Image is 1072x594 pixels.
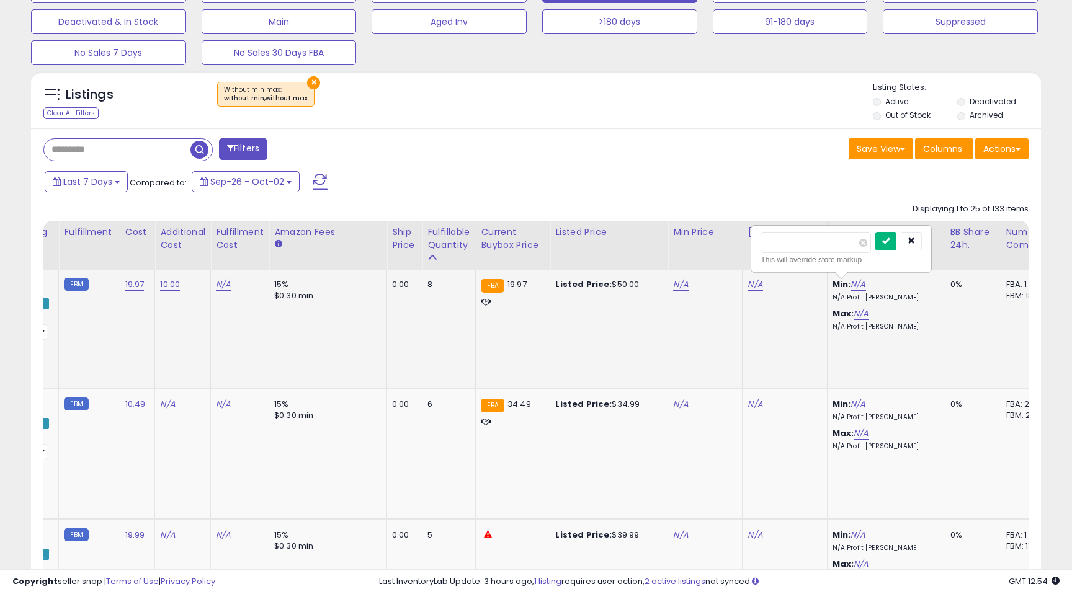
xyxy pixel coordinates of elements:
[274,399,377,410] div: 15%
[833,293,936,302] p: N/A Profit [PERSON_NAME]
[379,576,1060,588] div: Last InventoryLab Update: 3 hours ago, requires user action, not synced.
[555,278,612,290] b: Listed Price:
[950,226,996,252] div: BB Share 24h.
[31,9,186,34] button: Deactivated & In Stock
[1006,290,1047,301] div: FBM: 18
[63,175,112,188] span: Last 7 Days
[12,576,215,588] div: seller snap | |
[6,226,53,239] div: Repricing
[975,138,1029,159] button: Actions
[555,530,658,541] div: $39.99
[45,171,128,192] button: Last 7 Days
[481,226,545,252] div: Current Buybox Price
[392,399,413,410] div: 0.00
[12,575,58,587] strong: Copyright
[274,226,382,239] div: Amazon Fees
[210,175,284,188] span: Sep-26 - Oct-02
[913,203,1029,215] div: Displaying 1 to 25 of 133 items
[883,9,1038,34] button: Suppressed
[392,279,413,290] div: 0.00
[31,40,186,65] button: No Sales 7 Days
[950,530,991,541] div: 0%
[1006,541,1047,552] div: FBM: 17
[219,138,267,160] button: Filters
[64,397,88,410] small: FBM
[851,529,865,541] a: N/A
[849,138,913,159] button: Save View
[481,399,504,412] small: FBA
[851,278,865,291] a: N/A
[274,239,282,250] small: Amazon Fees.
[481,279,504,293] small: FBA
[833,226,940,239] div: Markup on Total Cost
[64,226,114,239] div: Fulfillment
[885,110,931,120] label: Out of Stock
[216,226,264,252] div: Fulfillment Cost
[950,279,991,290] div: 0%
[555,399,658,410] div: $34.99
[427,399,466,410] div: 6
[64,528,88,541] small: FBM
[216,529,231,541] a: N/A
[427,226,470,252] div: Fulfillable Quantity
[673,398,688,410] a: N/A
[1006,226,1052,252] div: Num of Comp.
[1006,279,1047,290] div: FBA: 1
[160,226,205,252] div: Additional Cost
[307,76,320,89] button: ×
[130,177,187,188] span: Compared to:
[372,9,527,34] button: Aged Inv
[274,290,377,301] div: $0.30 min
[125,226,150,239] div: Cost
[106,575,159,587] a: Terms of Use
[160,278,180,291] a: 10.00
[43,107,99,119] div: Clear All Filters
[923,143,962,155] span: Columns
[125,398,146,410] a: 10.49
[274,541,377,552] div: $0.30 min
[125,278,145,291] a: 19.97
[555,398,612,410] b: Listed Price:
[748,398,762,410] a: N/A
[274,530,377,541] div: 15%
[1006,530,1047,541] div: FBA: 1
[392,530,413,541] div: 0.00
[673,278,688,291] a: N/A
[555,529,612,541] b: Listed Price:
[854,427,869,440] a: N/A
[542,9,697,34] button: >180 days
[534,575,561,587] a: 1 listing
[833,427,854,439] b: Max:
[427,530,466,541] div: 5
[507,398,531,410] span: 34.49
[833,442,936,451] p: N/A Profit [PERSON_NAME]
[224,85,308,104] span: Without min max :
[833,413,936,422] p: N/A Profit [PERSON_NAME]
[873,82,1040,94] p: Listing States:
[950,399,991,410] div: 0%
[507,278,527,290] span: 19.97
[833,398,851,410] b: Min:
[192,171,300,192] button: Sep-26 - Oct-02
[216,398,231,410] a: N/A
[761,254,922,266] div: This will override store markup
[748,278,762,291] a: N/A
[851,398,865,410] a: N/A
[224,94,308,103] div: without min,without max
[970,96,1016,107] label: Deactivated
[748,529,762,541] a: N/A
[713,9,868,34] button: 91-180 days
[216,278,231,291] a: N/A
[427,279,466,290] div: 8
[555,226,663,239] div: Listed Price
[915,138,973,159] button: Columns
[64,278,88,291] small: FBM
[1006,399,1047,410] div: FBA: 2
[833,322,936,331] p: N/A Profit [PERSON_NAME]
[833,278,851,290] b: Min:
[392,226,417,252] div: Ship Price
[160,529,175,541] a: N/A
[645,575,705,587] a: 2 active listings
[160,398,175,410] a: N/A
[885,96,908,107] label: Active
